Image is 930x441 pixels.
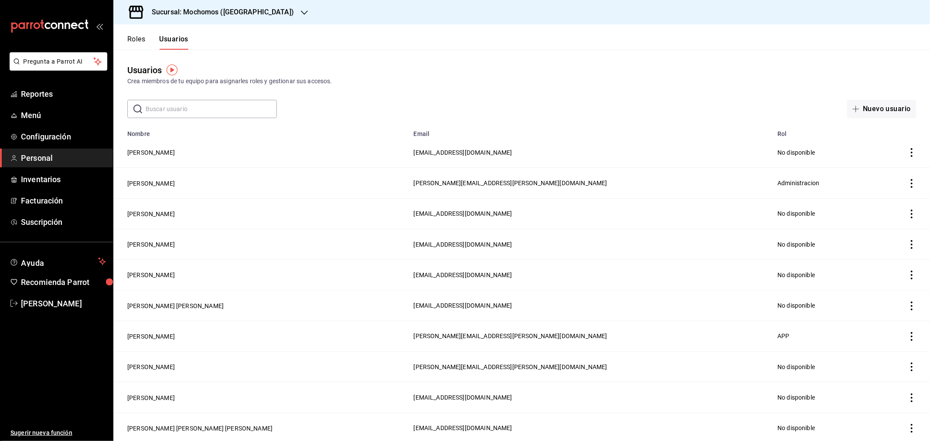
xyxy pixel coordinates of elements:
[10,428,106,438] span: Sugerir nueva función
[777,180,819,187] span: Administracion
[113,125,409,137] th: Nombre
[127,394,175,402] button: [PERSON_NAME]
[10,52,107,71] button: Pregunta a Parrot AI
[167,64,177,75] img: Tooltip marker
[414,180,607,187] span: [PERSON_NAME][EMAIL_ADDRESS][PERSON_NAME][DOMAIN_NAME]
[21,152,106,164] span: Personal
[127,35,188,50] div: navigation tabs
[127,271,175,279] button: [PERSON_NAME]
[127,240,175,249] button: [PERSON_NAME]
[414,332,607,339] span: [PERSON_NAME][EMAIL_ADDRESS][PERSON_NAME][DOMAIN_NAME]
[907,302,916,310] button: actions
[414,210,512,217] span: [EMAIL_ADDRESS][DOMAIN_NAME]
[21,298,106,309] span: [PERSON_NAME]
[772,352,872,382] td: No disponible
[21,195,106,207] span: Facturación
[127,64,162,77] div: Usuarios
[21,276,106,288] span: Recomienda Parrot
[127,210,175,218] button: [PERSON_NAME]
[907,271,916,279] button: actions
[772,229,872,259] td: No disponible
[772,290,872,321] td: No disponible
[777,332,789,339] span: APP
[24,57,94,66] span: Pregunta a Parrot AI
[414,271,512,278] span: [EMAIL_ADDRESS][DOMAIN_NAME]
[414,241,512,248] span: [EMAIL_ADDRESS][DOMAIN_NAME]
[127,424,273,433] button: [PERSON_NAME] [PERSON_NAME] [PERSON_NAME]
[146,100,277,118] input: Buscar usuario
[21,88,106,100] span: Reportes
[772,137,872,168] td: No disponible
[96,23,103,30] button: open_drawer_menu
[21,216,106,228] span: Suscripción
[907,424,916,433] button: actions
[907,148,916,157] button: actions
[907,363,916,371] button: actions
[21,256,95,267] span: Ayuda
[772,260,872,290] td: No disponible
[127,77,916,86] div: Crea miembros de tu equipo para asignarles roles y gestionar sus accesos.
[772,382,872,413] td: No disponible
[414,394,512,401] span: [EMAIL_ADDRESS][DOMAIN_NAME]
[409,125,773,137] th: Email
[127,302,224,310] button: [PERSON_NAME] [PERSON_NAME]
[414,302,512,309] span: [EMAIL_ADDRESS][DOMAIN_NAME]
[159,35,188,50] button: Usuarios
[127,148,175,157] button: [PERSON_NAME]
[414,424,512,431] span: [EMAIL_ADDRESS][DOMAIN_NAME]
[127,35,145,50] button: Roles
[21,109,106,121] span: Menú
[907,332,916,341] button: actions
[127,332,175,341] button: [PERSON_NAME]
[772,198,872,229] td: No disponible
[907,394,916,402] button: actions
[145,7,294,17] h3: Sucursal: Mochomos ([GEOGRAPHIC_DATA])
[414,363,607,370] span: [PERSON_NAME][EMAIL_ADDRESS][PERSON_NAME][DOMAIN_NAME]
[21,173,106,185] span: Inventarios
[847,100,916,118] button: Nuevo usuario
[6,63,107,72] a: Pregunta a Parrot AI
[772,125,872,137] th: Rol
[907,179,916,188] button: actions
[907,210,916,218] button: actions
[907,240,916,249] button: actions
[127,363,175,371] button: [PERSON_NAME]
[21,131,106,142] span: Configuración
[414,149,512,156] span: [EMAIL_ADDRESS][DOMAIN_NAME]
[127,179,175,188] button: [PERSON_NAME]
